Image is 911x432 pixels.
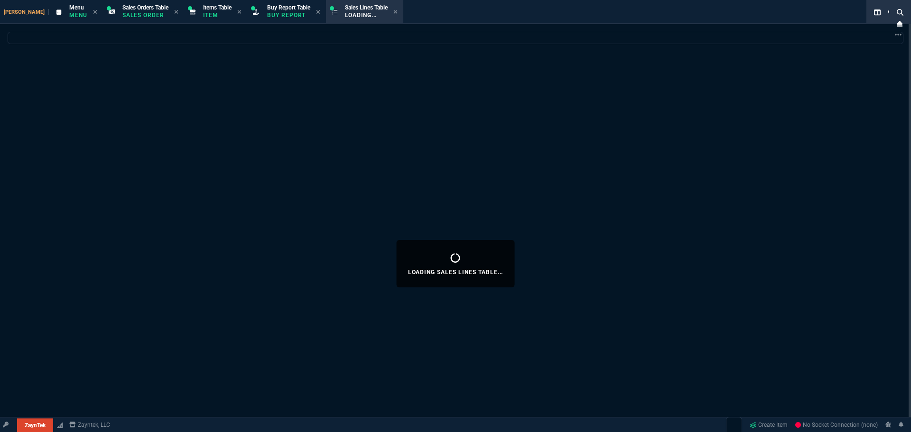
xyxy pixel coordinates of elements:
p: Sales Order [122,11,168,19]
nx-icon: Close Tab [93,9,97,16]
span: Items Table [203,4,232,11]
nx-icon: Close Tab [393,9,398,16]
nx-icon: Split Panels [870,7,884,18]
span: [PERSON_NAME] [4,9,49,15]
nx-icon: Close Tab [237,9,242,16]
a: Create Item [746,418,791,432]
nx-icon: Open New Tab [895,30,902,39]
p: Menu [69,11,87,19]
p: Loading Sales Lines Table... [408,268,503,276]
span: Buy Report Table [267,4,310,11]
span: Menu [69,4,84,11]
p: Item [203,11,232,19]
nx-icon: Search [884,7,899,18]
span: Sales Orders Table [122,4,168,11]
p: Loading... [345,11,388,19]
nx-icon: Close Workbench [893,18,906,29]
nx-icon: Search [893,7,907,18]
span: Sales Lines Table [345,4,388,11]
span: No Socket Connection (none) [795,422,878,428]
a: msbcCompanyName [66,421,113,429]
p: Buy Report [267,11,310,19]
nx-icon: Close Tab [316,9,320,16]
nx-icon: Close Tab [174,9,178,16]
